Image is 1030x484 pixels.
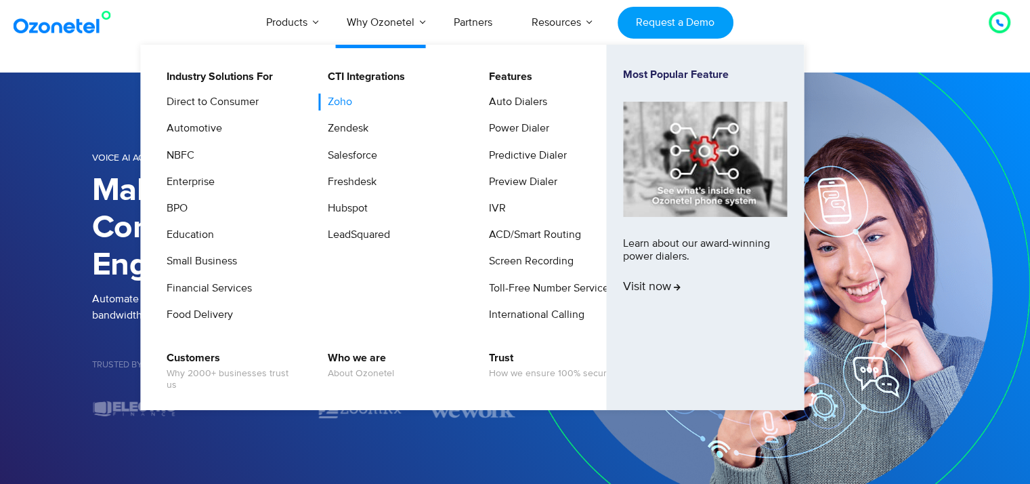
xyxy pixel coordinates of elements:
[92,291,515,323] p: Automate repetitive tasks and common queries at scale. Save agent bandwidth for complex and high ...
[158,147,196,164] a: NBFC
[158,174,217,190] a: Enterprise
[480,253,576,270] a: Screen Recording
[480,68,534,85] a: Features
[319,200,370,217] a: Hubspot
[158,350,302,393] a: CustomersWhy 2000+ businesses trust us
[92,397,515,420] div: Image Carousel
[618,7,733,39] a: Request a Demo
[489,368,616,380] span: How we ensure 100% security
[319,226,392,243] a: LeadSquared
[480,174,559,190] a: Preview Dialer
[319,94,354,110] a: Zoho
[158,253,239,270] a: Small Business
[480,280,616,297] a: Toll-Free Number Services
[158,280,254,297] a: Financial Services
[623,280,681,295] span: Visit now
[92,152,168,163] span: Voice AI Agents
[319,120,370,137] a: Zendesk
[623,68,787,386] a: Most Popular FeatureLearn about our award-winning power dialers.Visit now
[92,397,177,420] img: electro
[319,174,379,190] a: Freshdesk
[480,350,618,382] a: TrustHow we ensure 100% security
[480,147,569,164] a: Predictive Dialer
[319,68,407,85] a: CTI Integrations
[480,94,549,110] a: Auto Dialers
[158,120,224,137] a: Automotive
[92,397,177,420] div: 7 / 7
[158,200,190,217] a: BPO
[167,368,300,391] span: Why 2000+ businesses trust us
[158,94,261,110] a: Direct to Consumer
[623,102,787,216] img: phone-system-min.jpg
[158,68,275,85] a: Industry Solutions For
[328,368,394,380] span: About Ozonetel
[158,226,216,243] a: Education
[92,172,515,284] h1: Make Your Customer Conversations More Engaging & Meaningful
[480,120,551,137] a: Power Dialer
[319,147,379,164] a: Salesforce
[480,200,508,217] a: IVR
[319,350,396,382] a: Who we areAbout Ozonetel
[480,226,583,243] a: ACD/Smart Routing
[158,306,235,323] a: Food Delivery
[480,306,586,323] a: International Calling
[92,361,515,369] h5: Trusted by 3500+ Businesses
